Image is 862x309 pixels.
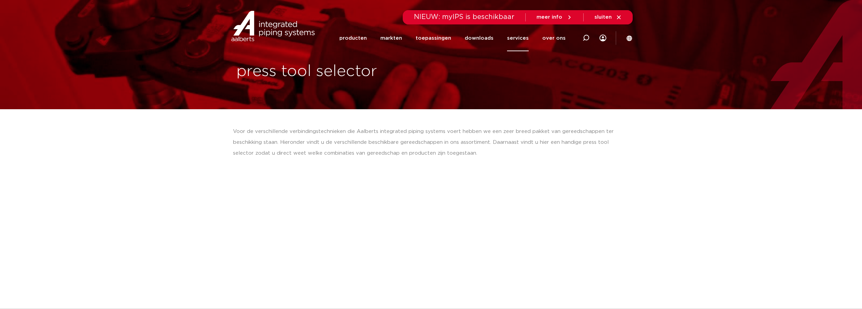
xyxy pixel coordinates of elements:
a: downloads [465,25,493,51]
div: Voor de verschillende verbindingstechnieken die Aalberts integrated piping systems voert hebben w... [233,126,629,159]
a: services [507,25,529,51]
a: sluiten [594,14,622,20]
span: NIEUW: myIPS is beschikbaar [414,14,514,20]
a: producten [339,25,367,51]
span: sluiten [594,15,612,20]
span: meer info [537,15,562,20]
h1: press tool selector [236,61,428,82]
a: meer info [537,14,572,20]
a: over ons [542,25,566,51]
a: markten [380,25,402,51]
nav: Menu [339,25,566,51]
a: toepassingen [416,25,451,51]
